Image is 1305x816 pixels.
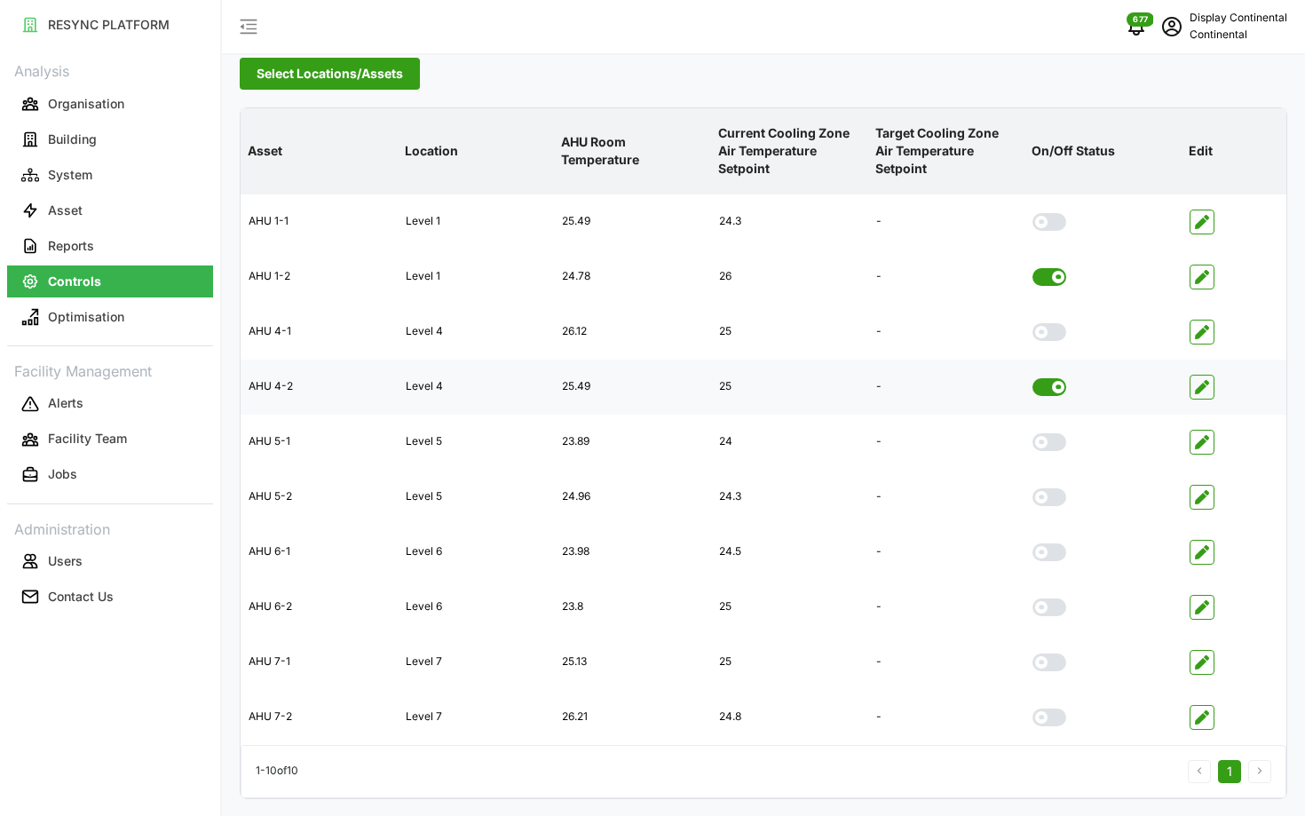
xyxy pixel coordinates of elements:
[241,255,397,298] div: AHU 1-2
[555,640,710,684] div: 25.13
[399,255,554,298] div: Level 1
[48,273,101,290] p: Controls
[7,357,213,383] p: Facility Management
[869,255,1024,298] div: -
[399,475,554,519] div: Level 5
[399,640,554,684] div: Level 7
[399,695,554,739] div: Level 7
[869,365,1024,408] div: -
[399,200,554,243] div: Level 1
[241,695,397,739] div: AHU 7-2
[48,588,114,606] p: Contact Us
[555,310,710,353] div: 26.12
[712,640,867,684] div: 25
[7,579,213,614] a: Contact Us
[712,200,867,243] div: 24.3
[1119,9,1154,44] button: notifications
[558,119,708,184] p: AHU Room Temperature
[7,581,213,613] button: Contact Us
[241,530,397,574] div: AHU 6-1
[1185,128,1283,174] p: Edit
[241,475,397,519] div: AHU 5-2
[48,16,170,34] p: RESYNC PLATFORM
[241,310,397,353] div: AHU 4-1
[399,530,554,574] div: Level 6
[48,430,127,448] p: Facility Team
[712,585,867,629] div: 25
[7,265,213,297] button: Controls
[7,7,213,43] a: RESYNC PLATFORM
[869,475,1024,519] div: -
[869,310,1024,353] div: -
[555,255,710,298] div: 24.78
[7,459,213,491] button: Jobs
[1218,760,1241,783] button: 1
[1190,27,1287,44] p: Continental
[48,202,83,219] p: Asset
[712,530,867,574] div: 24.5
[872,110,1022,193] p: Target Cooling Zone Air Temperature Setpoint
[869,585,1024,629] div: -
[712,420,867,463] div: 24
[48,308,124,326] p: Optimisation
[869,530,1024,574] div: -
[1133,13,1148,26] span: 677
[48,394,83,412] p: Alerts
[869,200,1024,243] div: -
[712,365,867,408] div: 25
[7,57,213,83] p: Analysis
[7,515,213,541] p: Administration
[257,59,403,89] span: Select Locations/Assets
[48,131,97,148] p: Building
[241,365,397,408] div: AHU 4-2
[7,424,213,456] button: Facility Team
[7,228,213,264] a: Reports
[48,166,92,184] p: System
[48,552,83,570] p: Users
[240,58,420,90] button: Select Locations/Assets
[399,365,554,408] div: Level 4
[715,110,865,193] p: Current Cooling Zone Air Temperature Setpoint
[712,255,867,298] div: 26
[241,200,397,243] div: AHU 1-1
[555,585,710,629] div: 23.8
[1028,128,1178,174] p: On/Off Status
[7,264,213,299] a: Controls
[1154,9,1190,44] button: schedule
[869,695,1024,739] div: -
[399,310,554,353] div: Level 4
[869,420,1024,463] div: -
[7,386,213,422] a: Alerts
[7,388,213,420] button: Alerts
[244,128,394,174] p: Asset
[7,230,213,262] button: Reports
[399,585,554,629] div: Level 6
[7,159,213,191] button: System
[256,763,298,780] p: 1 - 10 of 10
[48,95,124,113] p: Organisation
[7,457,213,493] a: Jobs
[241,640,397,684] div: AHU 7-1
[401,128,551,174] p: Location
[1190,10,1287,27] p: Display Continental
[555,200,710,243] div: 25.49
[7,299,213,335] a: Optimisation
[48,465,77,483] p: Jobs
[7,194,213,226] button: Asset
[7,193,213,228] a: Asset
[241,585,397,629] div: AHU 6-2
[7,301,213,333] button: Optimisation
[712,695,867,739] div: 24.8
[241,420,397,463] div: AHU 5-1
[712,310,867,353] div: 25
[712,475,867,519] div: 24.3
[555,695,710,739] div: 26.21
[399,420,554,463] div: Level 5
[555,365,710,408] div: 25.49
[7,9,213,41] button: RESYNC PLATFORM
[7,122,213,157] a: Building
[7,422,213,457] a: Facility Team
[555,420,710,463] div: 23.89
[7,86,213,122] a: Organisation
[555,530,710,574] div: 23.98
